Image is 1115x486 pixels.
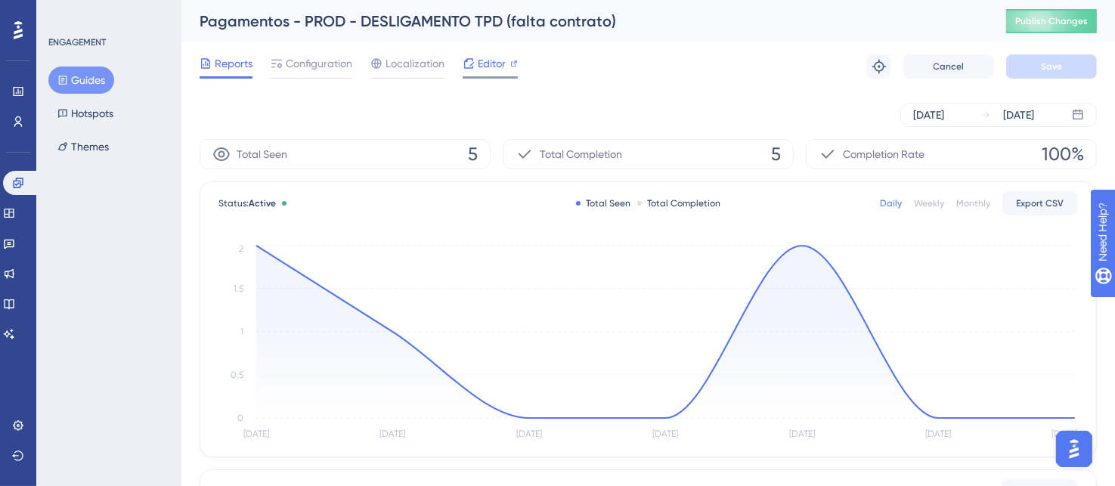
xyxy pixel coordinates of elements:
[48,133,118,160] button: Themes
[231,370,243,380] tspan: 0.5
[913,106,944,124] div: [DATE]
[237,145,287,163] span: Total Seen
[637,197,721,209] div: Total Completion
[1002,191,1078,215] button: Export CSV
[36,4,94,22] span: Need Help?
[843,145,925,163] span: Completion Rate
[234,283,243,294] tspan: 1.5
[1015,15,1088,27] span: Publish Changes
[956,197,990,209] div: Monthly
[1041,60,1062,73] span: Save
[380,429,406,440] tspan: [DATE]
[48,36,106,48] div: ENGAGEMENT
[576,197,631,209] div: Total Seen
[240,327,243,337] tspan: 1
[1006,9,1097,33] button: Publish Changes
[200,11,968,32] div: Pagamentos - PROD - DESLIGAMENTO TPD (falta contrato)
[914,197,944,209] div: Weekly
[239,243,243,254] tspan: 2
[215,54,252,73] span: Reports
[243,429,269,440] tspan: [DATE]
[1017,197,1064,209] span: Export CSV
[1052,426,1097,472] iframe: UserGuiding AI Assistant Launcher
[48,67,114,94] button: Guides
[218,197,276,209] span: Status:
[880,197,902,209] div: Daily
[478,54,506,73] span: Editor
[516,429,542,440] tspan: [DATE]
[771,142,781,166] span: 5
[468,142,478,166] span: 5
[903,54,994,79] button: Cancel
[540,145,622,163] span: Total Completion
[48,100,122,127] button: Hotspots
[249,198,276,209] span: Active
[653,429,679,440] tspan: [DATE]
[237,413,243,423] tspan: 0
[286,54,352,73] span: Configuration
[1042,142,1084,166] span: 100%
[926,429,952,440] tspan: [DATE]
[1006,54,1097,79] button: Save
[934,60,965,73] span: Cancel
[1003,106,1034,124] div: [DATE]
[1052,429,1077,440] tspan: [DATE]
[386,54,444,73] span: Localization
[789,429,815,440] tspan: [DATE]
